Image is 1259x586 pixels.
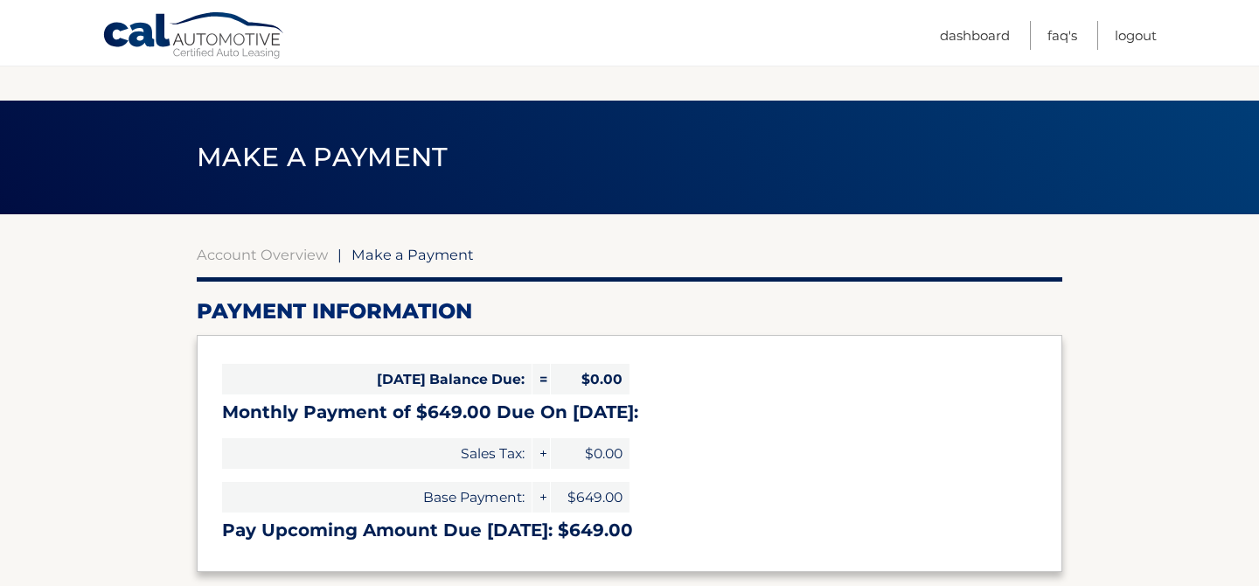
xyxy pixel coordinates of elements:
[551,482,629,513] span: $649.00
[532,482,550,513] span: +
[197,298,1062,324] h2: Payment Information
[351,246,474,263] span: Make a Payment
[197,246,328,263] a: Account Overview
[102,11,286,62] a: Cal Automotive
[1115,21,1157,50] a: Logout
[222,520,1037,541] h3: Pay Upcoming Amount Due [DATE]: $649.00
[222,438,532,469] span: Sales Tax:
[551,438,629,469] span: $0.00
[532,364,550,394] span: =
[222,364,532,394] span: [DATE] Balance Due:
[1047,21,1077,50] a: FAQ's
[940,21,1010,50] a: Dashboard
[551,364,629,394] span: $0.00
[222,401,1037,423] h3: Monthly Payment of $649.00 Due On [DATE]:
[532,438,550,469] span: +
[222,482,532,513] span: Base Payment:
[337,246,342,263] span: |
[197,141,448,173] span: Make a Payment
